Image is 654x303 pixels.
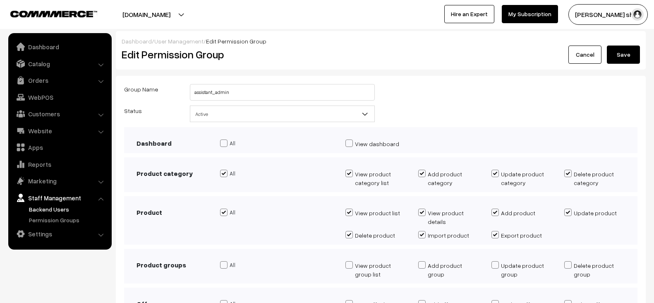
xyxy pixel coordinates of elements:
div: View product category list [355,170,406,187]
a: Marketing [10,173,109,188]
div: All [230,139,235,148]
label: Status [124,106,142,115]
span: Active [190,107,374,121]
div: Add product group [428,261,479,279]
a: Backend Users [27,205,109,214]
label: Group Name [124,85,158,94]
div: View product details [428,209,479,226]
h2: Edit Permission Group [122,48,375,61]
a: Orders [10,73,109,88]
div: Update product [574,209,617,217]
div: / / [122,37,640,46]
span: Edit Permission Group [206,38,266,45]
a: My Subscription [502,5,558,23]
a: Settings [10,226,109,241]
a: User Management [154,38,204,45]
div: View product group list [355,261,406,279]
div: View product list [355,209,400,217]
h3: Product [137,209,208,216]
a: Staff Management [10,190,109,205]
a: Website [10,123,109,138]
div: Delete product category [574,170,625,187]
h3: Dashboard [137,139,208,147]
a: Hire an Expert [444,5,494,23]
div: All [230,209,235,217]
div: Add product category [428,170,479,187]
div: Delete product [355,231,395,240]
button: [DOMAIN_NAME] [93,4,199,25]
button: Save [607,46,640,64]
div: All [230,261,235,269]
div: Import product [428,231,469,240]
div: Export product [501,231,542,240]
a: COMMMERCE [10,8,83,18]
a: Reports [10,157,109,172]
div: All [230,170,235,178]
a: Dashboard [122,38,152,45]
a: Permission Groups [27,216,109,224]
div: Update product category [501,170,552,187]
div: Add product [501,209,535,217]
button: [PERSON_NAME] sha… [568,4,648,25]
a: Customers [10,106,109,121]
a: Dashboard [10,39,109,54]
a: Catalog [10,56,109,71]
span: Active [190,106,375,122]
div: View dashboard [355,139,399,148]
img: user [631,8,644,21]
h3: Product category [137,170,208,178]
a: Apps [10,140,109,155]
div: Update product group [501,261,552,279]
div: Delete product group [574,261,625,279]
a: WebPOS [10,90,109,105]
input: Group Name [190,84,375,101]
a: Cancel [568,46,601,64]
h3: Product groups [137,261,208,269]
img: COMMMERCE [10,11,97,17]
